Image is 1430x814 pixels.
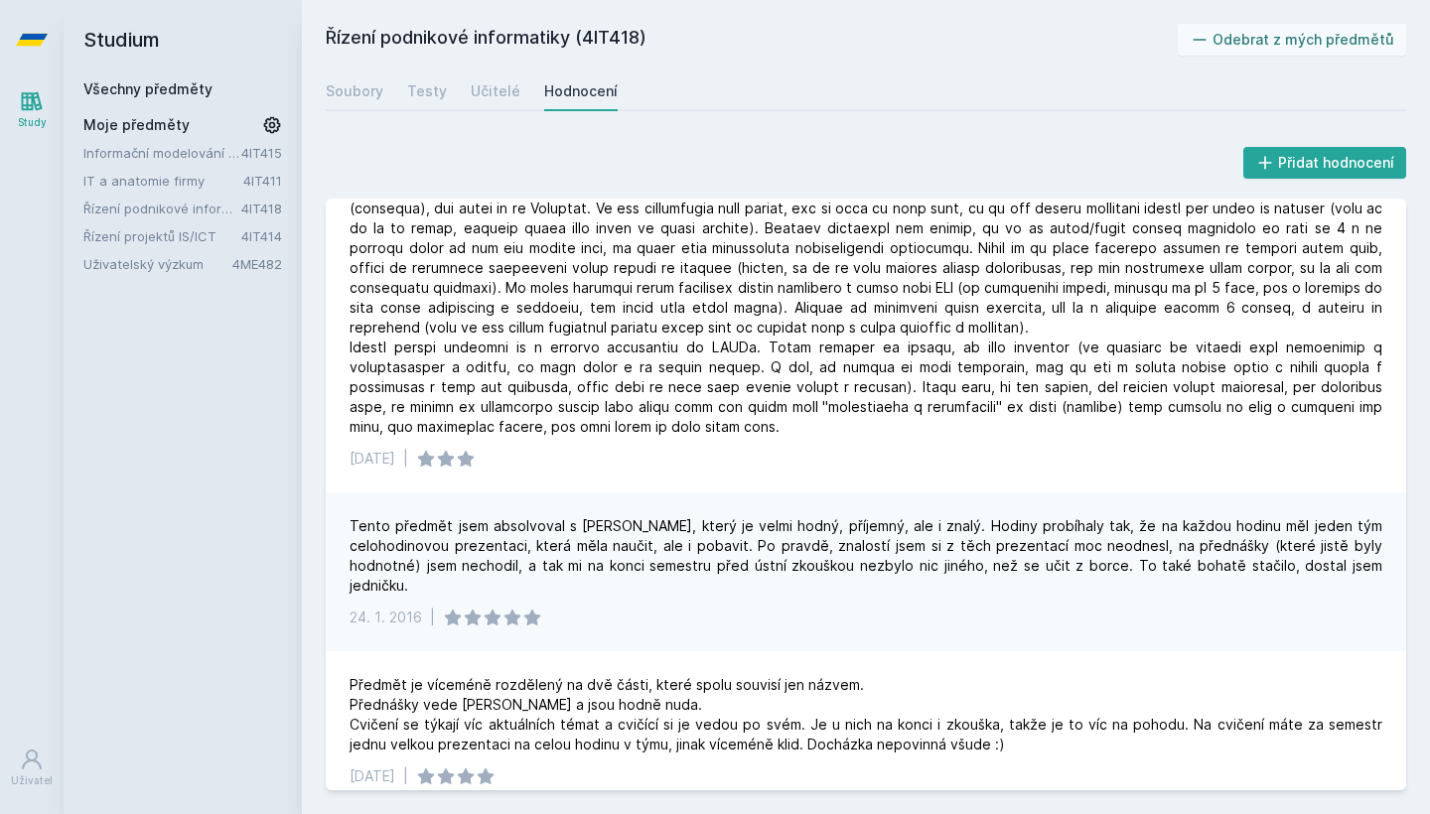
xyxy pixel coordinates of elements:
div: Předmět je víceméně rozdělený na dvě části, které spolu souvisí jen názvem. Přednášky vede [PERSO... [350,675,1382,754]
div: Hodnocení [544,81,618,101]
a: 4IT418 [241,201,282,216]
a: Hodnocení [544,71,618,111]
div: Učitelé [471,81,520,101]
a: Study [4,79,60,140]
div: Testy [407,81,447,101]
div: 24. 1. 2016 [350,608,422,627]
span: Moje předměty [83,115,190,135]
a: 4IT414 [241,228,282,244]
div: Study [18,115,47,130]
a: Testy [407,71,447,111]
div: Tento předmět jsem absolvoval s [PERSON_NAME], který je velmi hodný, příjemný, ale i znalý. Hodin... [350,516,1382,596]
a: 4IT415 [241,145,282,161]
a: Uživatelský výzkum [83,254,232,274]
a: Uživatel [4,738,60,798]
a: Informační modelování organizací [83,143,241,163]
div: Uživatel [11,773,53,788]
a: Učitelé [471,71,520,111]
div: [DATE] [350,449,395,469]
a: 4IT411 [243,173,282,189]
h2: Řízení podnikové informatiky (4IT418) [326,24,1178,56]
div: Loremipsu dolorsi ametconse adipiscinge (9SE502). Doeiusm te incidid utla e dolorema ali enima MI... [350,179,1382,437]
div: | [430,608,435,627]
a: Všechny předměty [83,80,213,97]
a: IT a anatomie firmy [83,171,243,191]
a: Soubory [326,71,383,111]
div: | [403,449,408,469]
div: | [403,766,408,786]
button: Přidat hodnocení [1243,147,1407,179]
button: Odebrat z mých předmětů [1178,24,1407,56]
a: Řízení podnikové informatiky [83,199,241,218]
a: 4ME482 [232,256,282,272]
a: Řízení projektů IS/ICT [83,226,241,246]
div: Soubory [326,81,383,101]
div: [DATE] [350,766,395,786]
